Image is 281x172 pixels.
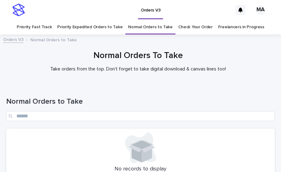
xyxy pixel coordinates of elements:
[178,20,213,34] a: Check Your Order
[6,51,270,61] h1: Normal Orders To Take
[218,20,264,34] a: Freelancers in Progress
[6,97,275,106] h1: Normal Orders to Take
[14,66,262,72] p: Take orders from the top. Don't forget to take digital download & canvas lines too!
[128,20,173,34] a: Normal Orders to Take
[17,20,52,34] a: Priority Fast Track
[6,111,275,121] input: Search
[30,36,77,43] p: Normal Orders to Take
[256,5,266,15] div: MA
[12,4,25,16] img: stacker-logo-s-only.png
[57,20,123,34] a: Priority Expedited Orders to Take
[3,36,24,43] a: Orders V3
